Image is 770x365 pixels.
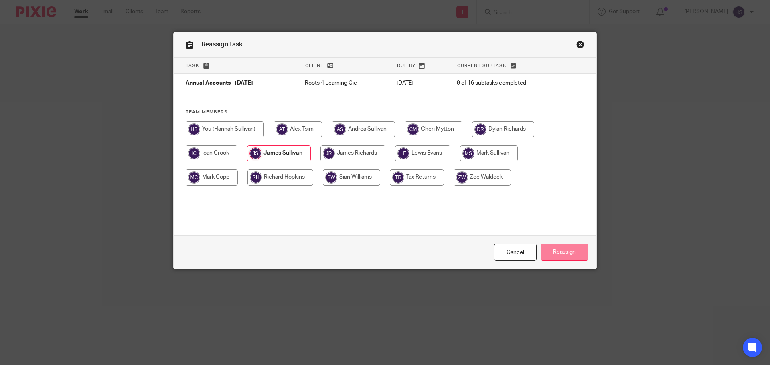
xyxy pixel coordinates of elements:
[397,79,441,87] p: [DATE]
[186,81,253,86] span: Annual Accounts - [DATE]
[201,41,243,48] span: Reassign task
[305,79,381,87] p: Roots 4 Learning Cic
[305,63,324,68] span: Client
[186,63,199,68] span: Task
[449,74,564,93] td: 9 of 16 subtasks completed
[397,63,415,68] span: Due by
[576,40,584,51] a: Close this dialog window
[494,244,537,261] a: Close this dialog window
[541,244,588,261] input: Reassign
[457,63,507,68] span: Current subtask
[186,109,584,115] h4: Team members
